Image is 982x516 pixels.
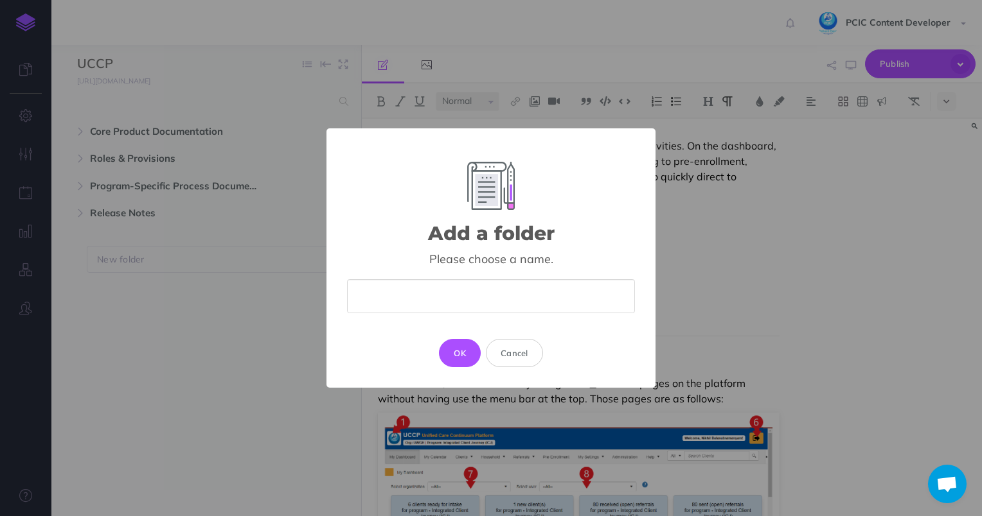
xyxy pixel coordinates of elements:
[486,339,543,367] button: Cancel
[467,162,515,210] img: Add Element Image
[928,465,967,503] a: Open chat
[439,339,481,367] button: OK
[347,252,635,266] div: Please choose a name.
[428,223,555,244] h2: Add a folder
